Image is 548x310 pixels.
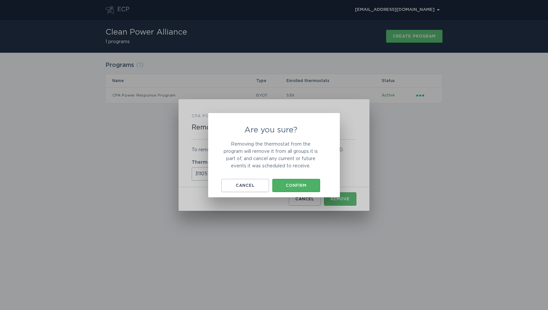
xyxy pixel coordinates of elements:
h2: Are you sure? [221,126,320,134]
div: Confirm [276,183,317,187]
p: Removing the thermostat from the program will remove it from all groups it is part of, and cancel... [221,141,320,170]
button: Cancel [221,179,269,192]
div: Are you sure? [208,113,340,197]
button: Confirm [272,179,320,192]
div: Cancel [225,183,266,187]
